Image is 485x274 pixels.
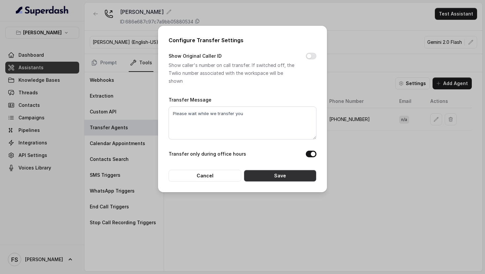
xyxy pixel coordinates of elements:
[169,36,316,44] h2: Configure Transfer Settings
[169,97,211,103] label: Transfer Message
[169,61,295,85] p: Show caller's number on call transfer. If switched off, the Twilio number associated with the wor...
[169,170,241,182] button: Cancel
[244,170,316,182] button: Save
[169,150,246,158] label: Transfer only during office hours
[169,107,316,139] textarea: Please wait while we transfer you
[169,52,222,60] label: Show Original Caller ID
